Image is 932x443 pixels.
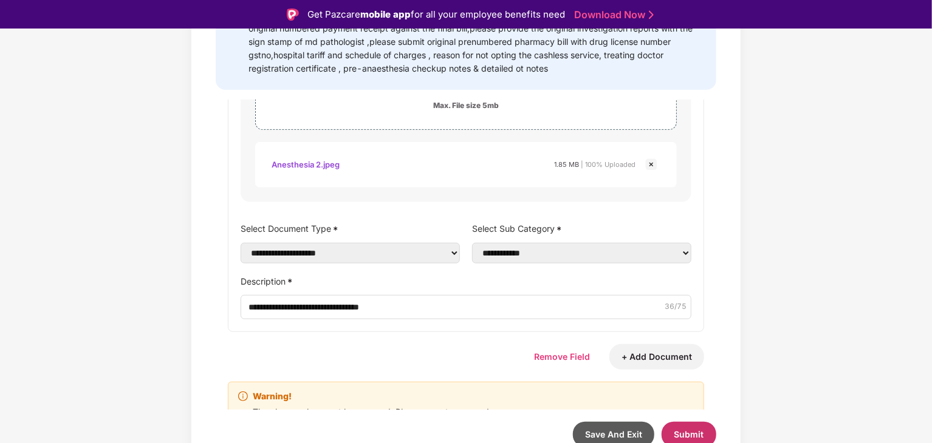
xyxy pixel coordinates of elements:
label: Select Document Type [241,220,460,238]
span: The changes have not been saved. Please save to proceed [253,407,489,417]
span: 1.85 MB [554,160,579,169]
span: Save And Exit [585,429,642,439]
button: + Add Document [609,344,704,370]
a: Download Now [574,8,650,21]
span: info-circle [238,391,248,401]
span: 36 /75 [665,302,687,313]
span: Submit [674,429,704,439]
b: Warning! [253,390,292,403]
img: Logo [287,8,299,21]
img: svg+xml;base64,PHN2ZyBpZD0iQ3Jvc3MtMjR4MjQiIHhtbG5zPSJodHRwOi8vd3d3LnczLm9yZy8yMDAwL3N2ZyIgd2lkdG... [644,157,659,172]
img: Stroke [649,8,654,21]
span: | 100% Uploaded [581,160,636,169]
div: original numbered payment receipt against the final bill,please provide the original investigatio... [248,22,702,75]
strong: mobile app [360,8,411,20]
div: Get Pazcare for all your employee benefits need [307,7,565,22]
label: Select Sub Category [472,220,691,238]
div: Max. File size 5mb [433,101,499,110]
label: Description [241,272,691,290]
button: Remove Field [522,344,602,370]
div: Anesthesia 2.jpeg [272,154,340,175]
